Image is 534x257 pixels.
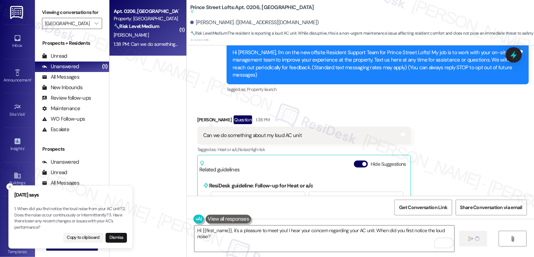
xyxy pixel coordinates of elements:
img: ResiDesk Logo [10,6,24,19]
h5: 1 suggestion for next step (Click to fill) [313,195,399,207]
strong: 🔧 Risk Level: Medium [114,23,159,29]
div: Can we do something about my loud AC unit [203,132,302,139]
span: • [24,145,25,150]
div: Unanswered [42,158,79,166]
b: ResiDesk guideline: Follow-up for Heat or a/c [209,182,313,189]
div: Tagged as: [227,84,529,94]
button: Dismiss [106,233,127,243]
button: Copy to clipboard [63,233,104,243]
span: Property launch [247,86,276,92]
button: Close toast [6,183,13,190]
label: Viewing conversations for [42,7,102,18]
div: Prospects [35,145,109,153]
i:  [468,236,474,242]
div: Review follow-ups [42,94,91,102]
div: 1:38 PM: Can we do something about my loud AC unit [114,41,222,47]
div: Property: [GEOGRAPHIC_DATA] [114,15,178,22]
div: Tagged as: [197,144,411,155]
span: : The resident is reporting a loud AC unit. While disruptive, this is a non-urgent maintenance is... [190,30,534,45]
div: Related guidelines [199,160,240,173]
span: Get Conversation Link [399,204,447,211]
div: Prospects + Residents [35,40,109,47]
div: WO Follow-ups [42,115,85,123]
textarea: To enrich screen reader interactions, please activate Accessibility in Grammarly extension settings [194,226,454,252]
span: Share Conversation via email [460,204,522,211]
i:  [510,236,515,242]
div: Unanswered [42,63,79,70]
a: Leads [3,204,31,223]
a: Site Visit • [3,101,31,120]
div: Unread [42,52,67,60]
div: [PERSON_NAME]. ([EMAIL_ADDRESS][DOMAIN_NAME]) [190,19,319,26]
b: Prince Street Lofts: Apt. 0206, [GEOGRAPHIC_DATA] [190,4,314,15]
span: [PERSON_NAME] [114,32,149,38]
span: • [27,248,28,253]
span: High risk [249,147,265,152]
strong: 🔧 Risk Level: Medium [190,30,227,36]
div: All Messages [42,73,79,81]
span: • [31,77,32,81]
div: [PERSON_NAME] [197,115,411,127]
div: Question [234,115,252,124]
div: New Inbounds [42,84,83,91]
button: Share Conversation via email [456,200,527,215]
div: Maintenance [42,105,80,112]
a: Insights • [3,135,31,154]
i:  [94,21,98,26]
div: Apt. 0206, [GEOGRAPHIC_DATA] [114,8,178,15]
span: Heat or a/c , [218,147,238,152]
h5: Guideline [215,195,301,207]
button: Get Conversation Link [394,200,452,215]
input: All communities [45,18,91,29]
div: Hi [PERSON_NAME], I'm on the new offsite Resident Support Team for Prince Street Lofts! My job is... [233,49,518,79]
div: (1) [100,61,109,72]
div: Unread [42,169,67,176]
div: All Messages [42,179,79,187]
a: Buildings [3,170,31,188]
label: Hide Suggestions [371,160,406,168]
h3: [DATE] says [14,191,127,199]
span: • [25,111,26,116]
div: Escalate [42,126,69,133]
p: 1. When did you first notice the loud noise from your AC unit? 2. Does the noise occur continuous... [14,206,127,230]
div: 1:38 PM [254,116,270,123]
span: Noise , [238,147,249,152]
a: Inbox [3,32,31,51]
